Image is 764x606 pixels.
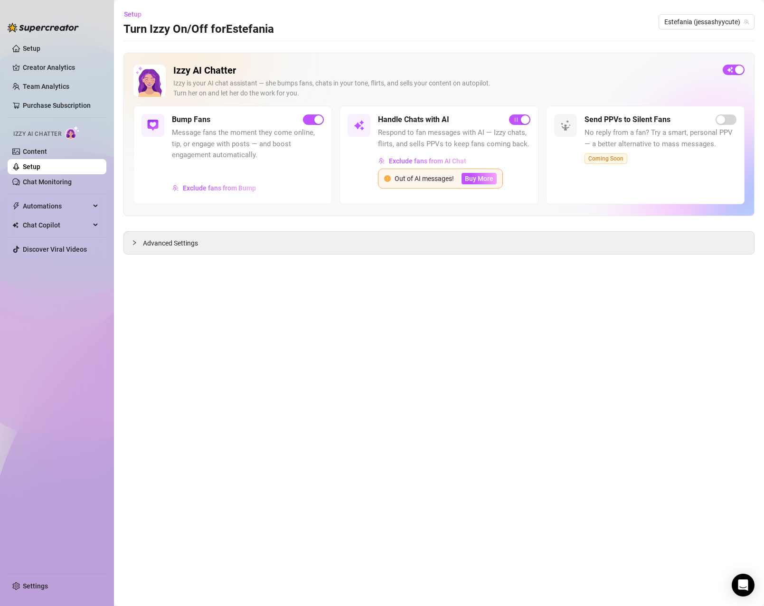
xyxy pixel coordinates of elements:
[172,180,256,196] button: Exclude fans from Bump
[143,238,198,248] span: Advanced Settings
[389,157,466,165] span: Exclude fans from AI Chat
[378,158,385,164] img: svg%3e
[173,65,715,76] h2: Izzy AI Chatter
[585,114,670,125] h5: Send PPVs to Silent Fans
[23,45,40,52] a: Setup
[664,15,749,29] span: Estefania (jessashyycute)
[65,126,80,140] img: AI Chatter
[23,148,47,155] a: Content
[585,153,627,164] span: Coming Soon
[8,23,79,32] img: logo-BBDzfeDw.svg
[172,114,210,125] h5: Bump Fans
[23,218,90,233] span: Chat Copilot
[12,202,20,210] span: thunderbolt
[378,127,530,150] span: Respond to fan messages with AI — Izzy chats, flirts, and sells PPVs to keep fans coming back.
[465,175,493,182] span: Buy More
[147,120,159,131] img: svg%3e
[23,246,87,253] a: Discover Viral Videos
[585,127,736,150] span: No reply from a fan? Try a smart, personal PPV — a better alternative to mass messages.
[183,184,256,192] span: Exclude fans from Bump
[132,237,143,248] div: collapsed
[13,130,61,139] span: Izzy AI Chatter
[732,574,755,597] div: Open Intercom Messenger
[23,102,91,109] a: Purchase Subscription
[124,10,141,18] span: Setup
[744,19,749,25] span: team
[23,60,99,75] a: Creator Analytics
[173,78,715,98] div: Izzy is your AI chat assistant — she bumps fans, chats in your tone, flirts, and sells your conte...
[172,185,179,191] img: svg%3e
[384,175,391,182] span: exclamation-circle
[23,163,40,170] a: Setup
[395,173,454,184] div: Out of AI messages!
[353,120,365,131] img: svg%3e
[172,127,324,161] span: Message fans the moment they come online, tip, or engage with posts — and boost engagement automa...
[378,153,467,169] button: Exclude fans from AI Chat
[23,199,90,214] span: Automations
[133,65,166,97] img: Izzy AI Chatter
[23,582,48,590] a: Settings
[378,114,449,125] h5: Handle Chats with AI
[560,120,571,131] img: svg%3e
[23,83,69,90] a: Team Analytics
[12,222,19,228] img: Chat Copilot
[23,178,72,186] a: Chat Monitoring
[462,173,497,184] button: Buy More
[132,240,137,246] span: collapsed
[123,22,274,37] h3: Turn Izzy On/Off for Estefania
[123,7,149,22] button: Setup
